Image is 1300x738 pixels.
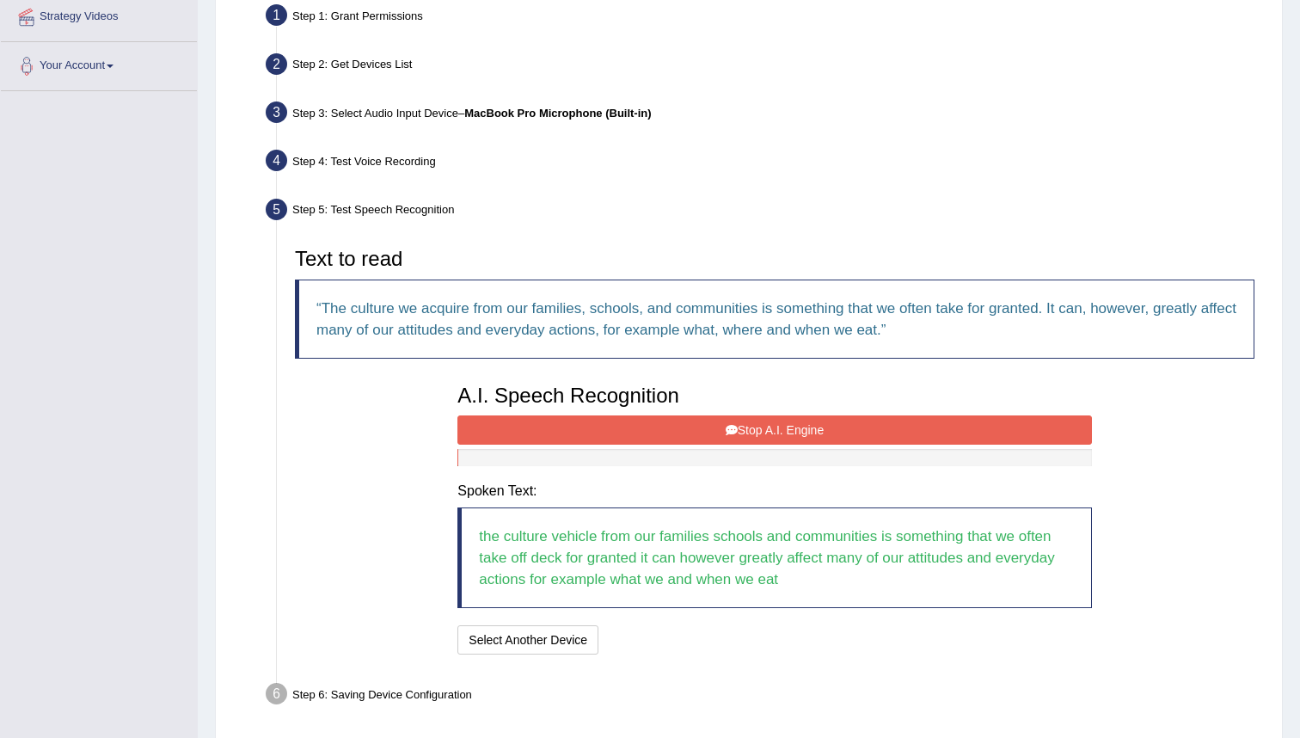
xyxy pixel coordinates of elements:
[458,107,652,120] span: –
[1,42,197,85] a: Your Account
[457,507,1091,608] blockquote: the culture vehicle from our families schools and communities is something that we often take off...
[258,194,1274,231] div: Step 5: Test Speech Recognition
[295,248,1254,270] h3: Text to read
[457,384,1091,407] h3: A.I. Speech Recognition
[457,483,1091,499] h4: Spoken Text:
[464,107,651,120] b: MacBook Pro Microphone (Built-in)
[316,300,1236,338] q: The culture we acquire from our families, schools, and communities is something that we often tak...
[258,678,1274,716] div: Step 6: Saving Device Configuration
[258,96,1274,134] div: Step 3: Select Audio Input Device
[457,625,598,655] button: Select Another Device
[457,415,1091,445] button: Stop A.I. Engine
[258,48,1274,86] div: Step 2: Get Devices List
[258,145,1274,182] div: Step 4: Test Voice Recording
